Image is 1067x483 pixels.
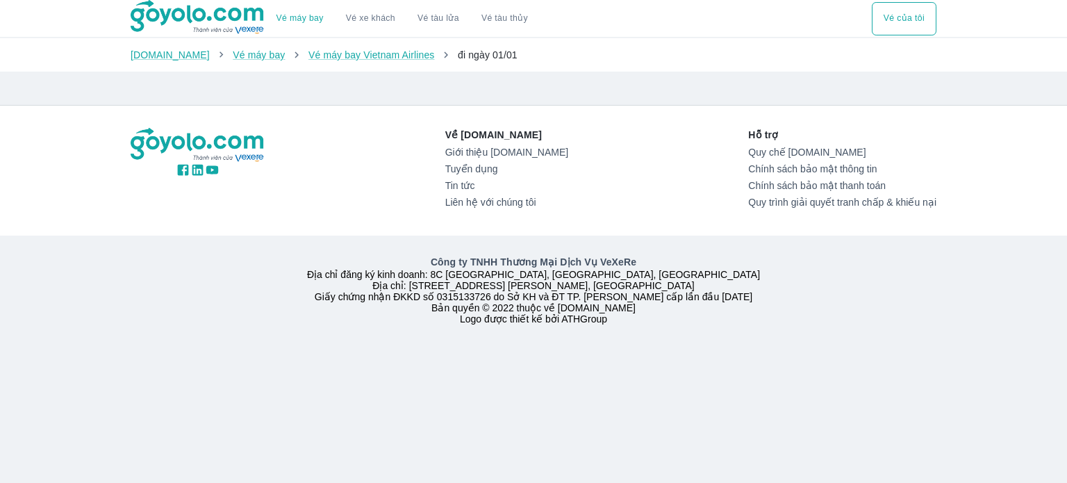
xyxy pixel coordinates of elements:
a: Vé máy bay [276,13,324,24]
p: Về [DOMAIN_NAME] [445,128,568,142]
div: choose transportation mode [872,2,936,35]
a: Giới thiệu [DOMAIN_NAME] [445,147,568,158]
a: Chính sách bảo mật thông tin [748,163,936,174]
a: Tin tức [445,180,568,191]
p: Công ty TNHH Thương Mại Dịch Vụ VeXeRe [133,255,934,269]
button: Vé của tôi [872,2,936,35]
span: đi ngày 01/01 [458,49,518,60]
a: Quy chế [DOMAIN_NAME] [748,147,936,158]
a: Chính sách bảo mật thanh toán [748,180,936,191]
a: Vé máy bay Vietnam Airlines [308,49,435,60]
p: Hỗ trợ [748,128,936,142]
a: Vé tàu lửa [406,2,470,35]
img: logo [131,128,265,163]
a: Quy trình giải quyết tranh chấp & khiếu nại [748,197,936,208]
a: Liên hệ với chúng tôi [445,197,568,208]
button: Vé tàu thủy [470,2,539,35]
a: [DOMAIN_NAME] [131,49,210,60]
div: Địa chỉ đăng ký kinh doanh: 8C [GEOGRAPHIC_DATA], [GEOGRAPHIC_DATA], [GEOGRAPHIC_DATA] Địa chỉ: [... [122,255,945,325]
a: Vé xe khách [346,13,395,24]
nav: breadcrumb [131,48,936,62]
a: Vé máy bay [233,49,285,60]
div: choose transportation mode [265,2,539,35]
a: Tuyển dụng [445,163,568,174]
